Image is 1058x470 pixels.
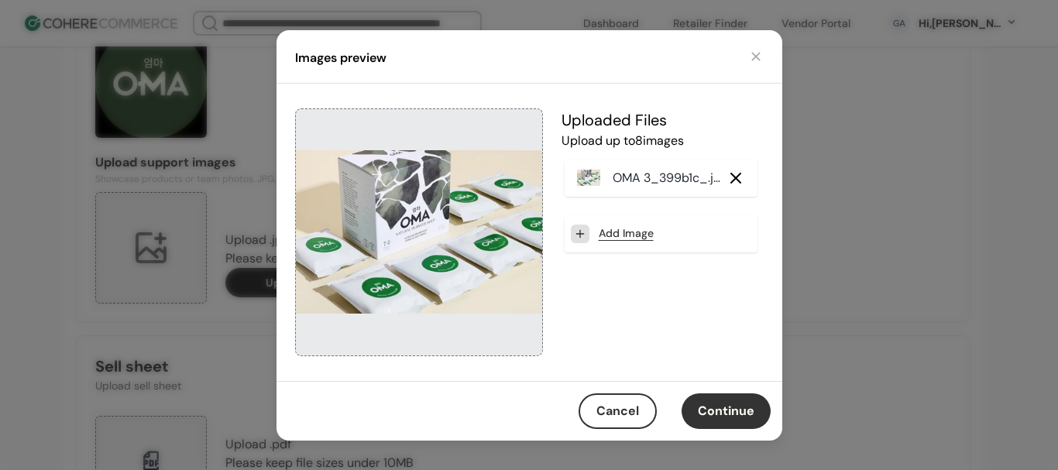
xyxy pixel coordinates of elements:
h5: Uploaded File s [562,108,761,132]
button: Continue [682,393,771,429]
a: Add Image [599,225,654,242]
p: OMA 3_399b1c_.jpg [613,169,723,187]
h4: Images preview [295,49,386,67]
button: Cancel [579,393,657,429]
p: Upload up to 8 image s [562,132,761,150]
